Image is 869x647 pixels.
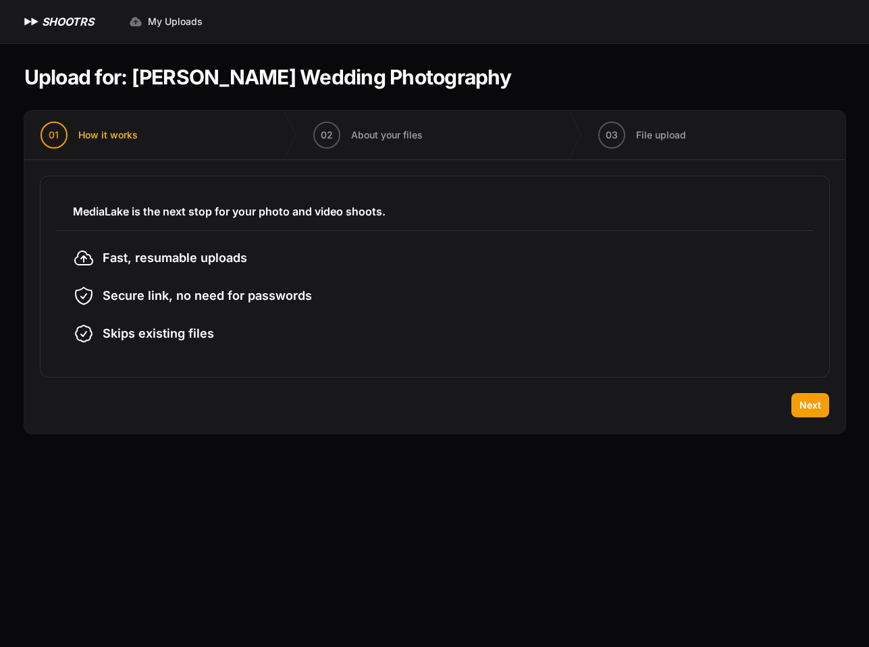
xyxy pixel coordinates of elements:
[351,128,423,142] span: About your files
[42,14,94,30] h1: SHOOTRS
[22,14,94,30] a: SHOOTRS SHOOTRS
[121,9,211,34] a: My Uploads
[791,393,829,417] button: Next
[148,15,203,28] span: My Uploads
[321,128,333,142] span: 02
[49,128,59,142] span: 01
[799,398,821,412] span: Next
[297,111,439,159] button: 02 About your files
[606,128,618,142] span: 03
[103,249,247,267] span: Fast, resumable uploads
[73,203,797,219] h3: MediaLake is the next stop for your photo and video shoots.
[103,324,214,343] span: Skips existing files
[636,128,686,142] span: File upload
[24,111,154,159] button: 01 How it works
[103,286,312,305] span: Secure link, no need for passwords
[24,65,511,89] h1: Upload for: [PERSON_NAME] Wedding Photography
[582,111,702,159] button: 03 File upload
[22,14,42,30] img: SHOOTRS
[78,128,138,142] span: How it works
